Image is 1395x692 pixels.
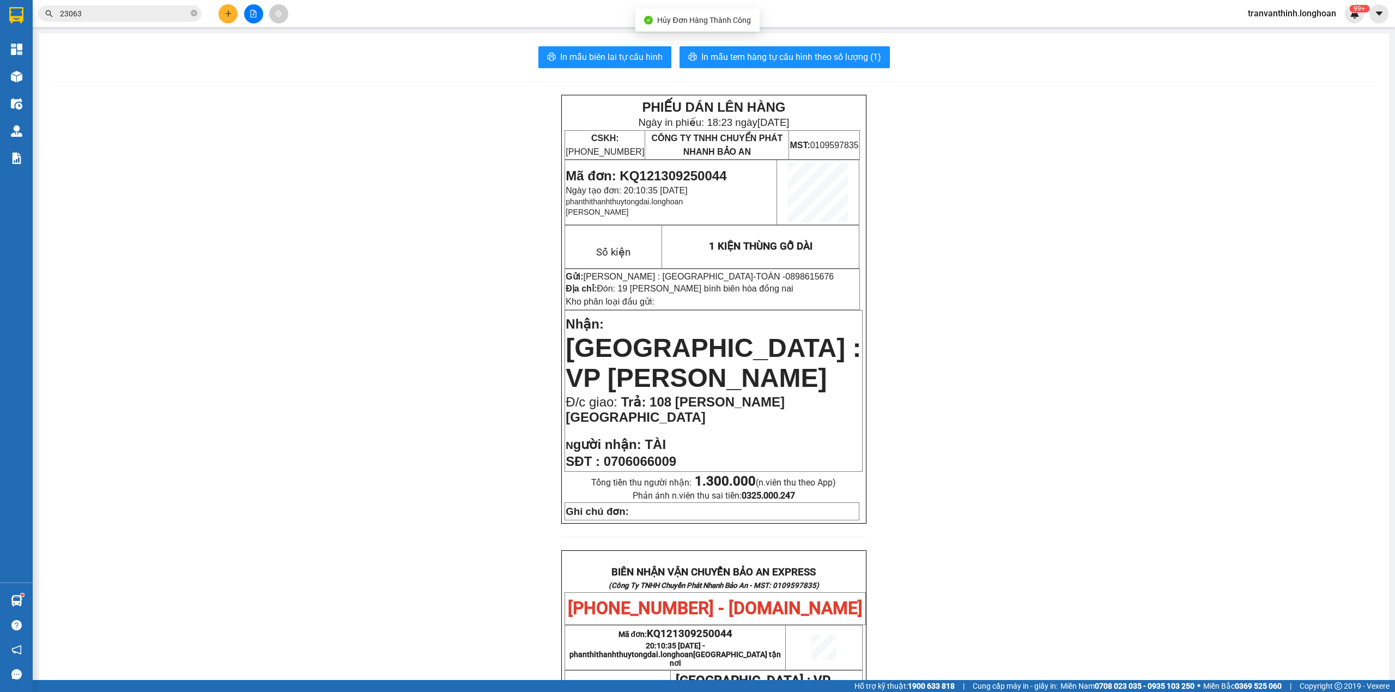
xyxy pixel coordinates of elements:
span: search [45,10,53,17]
strong: 0325.000.247 [742,490,795,501]
span: (n.viên thu theo App) [695,477,836,488]
span: question-circle [11,620,22,630]
span: 0706066009 [604,454,676,469]
span: check-circle [644,16,653,25]
span: | [963,680,965,692]
span: file-add [250,10,257,17]
span: [PHONE_NUMBER] [566,133,644,156]
span: Đ/c giao: [566,394,621,409]
span: printer [688,52,697,63]
span: - [753,272,834,281]
strong: 0708 023 035 - 0935 103 250 [1095,682,1194,690]
span: Trả: 108 [PERSON_NAME] [GEOGRAPHIC_DATA] [566,394,785,424]
span: TÀI [645,437,666,452]
span: Hỗ trợ kỹ thuật: [854,680,955,692]
strong: Gửi: [566,272,583,281]
sup: 439 [1349,5,1369,13]
span: In mẫu tem hàng tự cấu hình theo số lượng (1) [701,50,881,64]
span: 0109597835 [790,141,858,150]
span: CÔNG TY TNHH CHUYỂN PHÁT NHANH BẢO AN [651,133,783,156]
span: phanthithanhthuytongdai.longhoan [569,650,781,667]
button: printerIn mẫu tem hàng tự cấu hình theo số lượng (1) [680,46,890,68]
img: warehouse-icon [11,125,22,137]
span: 20:10:35 [DATE] - [569,641,781,667]
span: Phản ánh n.viên thu sai tiền: [633,490,795,501]
strong: 0369 525 060 [1235,682,1282,690]
strong: 1900 633 818 [908,682,955,690]
span: phanthithanhthuytongdai.longhoan [566,197,683,206]
span: printer [547,52,556,63]
span: Cung cấp máy in - giấy in: [973,680,1058,692]
img: warehouse-icon [11,98,22,110]
span: [GEOGRAPHIC_DATA] tận nơi [670,650,781,667]
span: Số kiện [596,246,630,258]
strong: PHIẾU DÁN LÊN HÀNG [642,100,785,114]
span: message [11,669,22,679]
span: [GEOGRAPHIC_DATA] : VP [PERSON_NAME] [566,333,861,392]
strong: Địa chỉ: [566,284,597,293]
span: [DATE] [757,117,790,128]
span: gười nhận: [573,437,641,452]
span: Miền Bắc [1203,680,1282,692]
span: ⚪️ [1197,684,1200,688]
span: | [1290,680,1291,692]
img: dashboard-icon [11,44,22,55]
span: Kho phân loại đầu gửi: [566,297,654,306]
button: printerIn mẫu biên lai tự cấu hình [538,46,671,68]
span: close-circle [191,10,197,16]
sup: 1 [21,593,24,597]
span: Miền Nam [1060,680,1194,692]
img: warehouse-icon [11,71,22,82]
span: Ngày tạo đơn: 20:10:35 [DATE] [566,186,687,195]
span: TOÀN - [756,272,834,281]
span: notification [11,645,22,655]
img: logo-vxr [9,7,23,23]
span: [PERSON_NAME] [566,208,628,216]
strong: BIÊN NHẬN VẬN CHUYỂN BẢO AN EXPRESS [611,566,816,578]
span: Nhận: [566,317,604,331]
span: 0898615676 [785,272,834,281]
span: [PERSON_NAME] : [GEOGRAPHIC_DATA] [584,272,753,281]
span: 1 KIỆN THÙNG GỖ DÀI [709,240,812,252]
strong: MST: [790,141,810,150]
strong: 1.300.000 [695,474,756,489]
span: Ngày in phiếu: 18:23 ngày [638,117,789,128]
button: file-add [244,4,263,23]
strong: SĐT : [566,454,600,469]
span: - [671,673,676,688]
img: icon-new-feature [1350,9,1360,19]
span: plus [225,10,232,17]
span: In mẫu biên lai tự cấu hình [560,50,663,64]
span: Đón: 19 [PERSON_NAME] bình biên hòa đồng nai [597,284,793,293]
span: aim [275,10,282,17]
img: solution-icon [11,153,22,164]
strong: (Công Ty TNHH Chuyển Phát Nhanh Bảo An - MST: 0109597835) [609,581,819,590]
span: Tổng tiền thu người nhận: [591,477,836,488]
span: Mã đơn: [618,630,733,639]
strong: Ghi chú đơn: [566,506,629,517]
span: [PHONE_NUMBER] - [DOMAIN_NAME] [568,598,863,618]
input: Tìm tên, số ĐT hoặc mã đơn [60,8,189,20]
span: tranvanthinh.longhoan [1239,7,1345,20]
span: close-circle [191,9,197,19]
span: Hủy Đơn Hàng Thành Công [657,16,750,25]
button: plus [219,4,238,23]
strong: N [566,440,641,451]
img: warehouse-icon [11,595,22,606]
button: aim [269,4,288,23]
span: copyright [1335,682,1342,690]
span: Mã đơn: KQ121309250044 [566,168,726,183]
span: KQ121309250044 [647,628,732,640]
strong: CSKH: [591,133,619,143]
button: caret-down [1369,4,1388,23]
span: caret-down [1374,9,1384,19]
